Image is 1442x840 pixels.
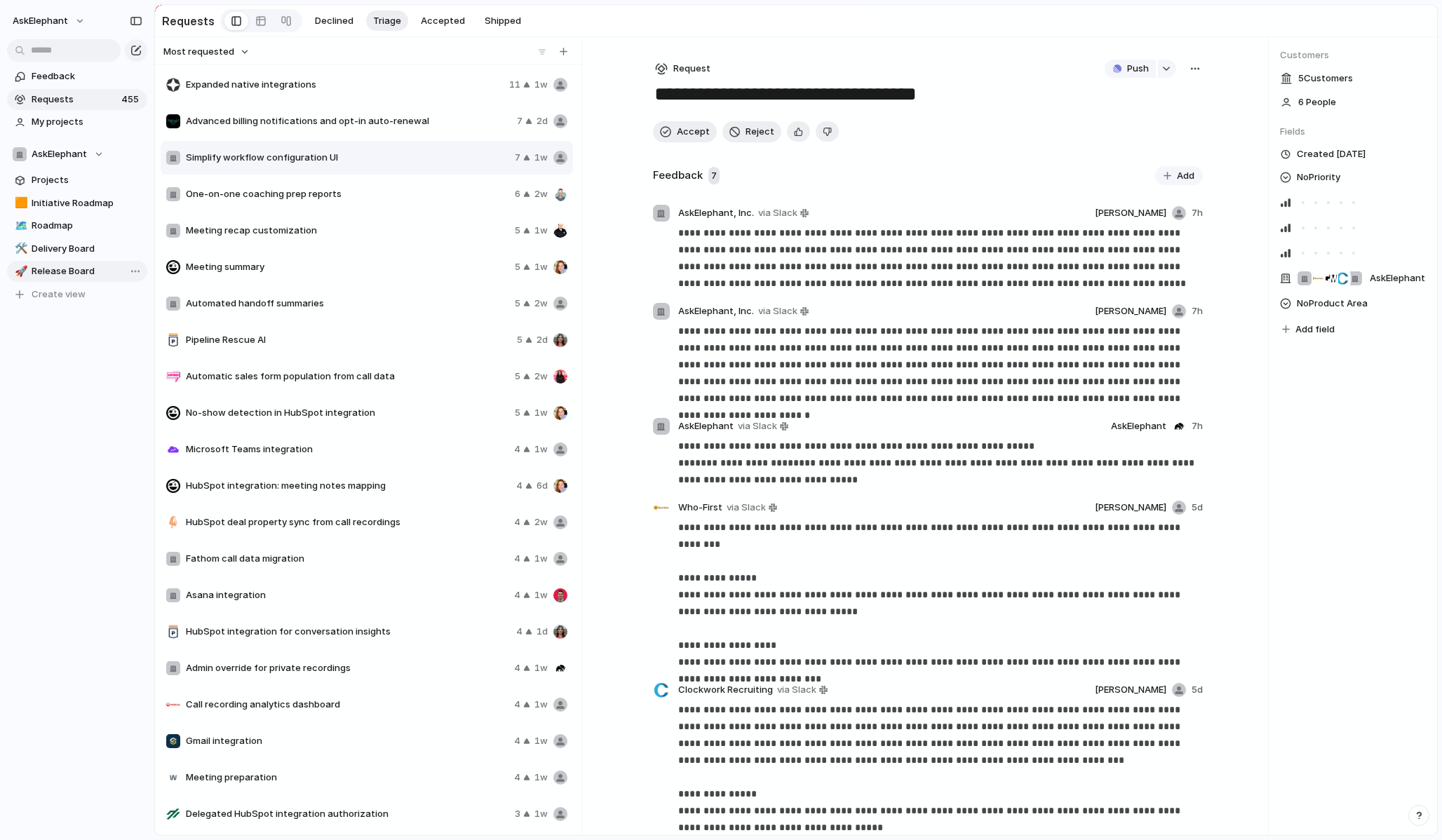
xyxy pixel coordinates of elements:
span: 4 [514,515,520,529]
span: 1w [534,588,548,602]
span: 1w [534,661,548,675]
button: Most requested [161,43,252,61]
span: via Slack [777,683,816,697]
span: 7h [1192,304,1203,318]
span: Triage [373,14,401,28]
span: Release Board [32,264,142,278]
span: [PERSON_NAME] [1095,683,1166,697]
span: 5 [515,406,520,420]
a: via Slack [774,682,830,698]
span: Pipeline Rescue AI [186,333,511,347]
div: 🗺️ [15,218,25,234]
button: Reject [722,121,781,142]
span: Accepted [421,14,465,28]
span: Declined [315,14,353,28]
span: 2d [537,114,548,128]
span: 7 [515,151,520,165]
span: [PERSON_NAME] [1095,304,1166,318]
span: Roadmap [32,219,142,233]
span: 1w [534,734,548,748]
span: Automatic sales form population from call data [186,370,509,384]
span: via Slack [727,501,766,515]
span: 4 [514,661,520,675]
a: Requests455 [7,89,147,110]
span: 1w [534,698,548,712]
span: 1w [534,151,548,165]
span: Created [DATE] [1297,147,1366,161]
span: Initiative Roadmap [32,196,142,210]
button: Declined [308,11,360,32]
span: Most requested [163,45,234,59]
span: Delivery Board [32,242,142,256]
a: 🗺️Roadmap [7,215,147,236]
span: Accept [677,125,710,139]
span: 4 [516,625,523,639]
span: 1w [534,224,548,238]
button: Shipped [478,11,528,32]
span: Reject [746,125,774,139]
div: 🟧 [15,195,25,211]
span: Call recording analytics dashboard [186,698,508,712]
button: AskElephant [7,144,147,165]
span: 5d [1192,501,1203,515]
span: 6 People [1298,95,1336,109]
span: AskElephant [13,14,68,28]
span: Create view [32,287,86,302]
button: Request [653,60,713,78]
span: Admin override for private recordings [186,661,508,675]
span: AskElephant [32,147,87,161]
span: Fathom call data migration [186,552,508,566]
span: via Slack [758,304,797,318]
span: HubSpot integration: meeting notes mapping [186,479,511,493]
span: 11 [509,78,520,92]
button: Accepted [414,11,472,32]
span: 4 [514,552,520,566]
span: Requests [32,93,117,107]
span: 7 [517,114,523,128]
span: Advanced billing notifications and opt-in auto-renewal [186,114,511,128]
span: Projects [32,173,142,187]
button: Accept [653,121,717,142]
span: 1w [534,78,548,92]
a: Projects [7,170,147,191]
span: Simplify workflow configuration UI [186,151,509,165]
div: 🛠️Delivery Board [7,238,147,259]
span: 5 Customer s [1298,72,1353,86]
span: HubSpot deal property sync from call recordings [186,515,508,529]
a: My projects [7,111,147,133]
span: 1w [534,807,548,821]
a: via Slack [735,418,791,435]
span: 1w [534,771,548,785]
span: via Slack [738,419,777,433]
span: 4 [514,588,520,602]
span: 6d [537,479,548,493]
span: 3 [515,807,520,821]
span: Meeting preparation [186,771,508,785]
span: 2w [534,297,548,311]
span: Fields [1280,125,1426,139]
span: Request [673,62,710,76]
span: No Priority [1297,169,1340,186]
span: Asana integration [186,588,508,602]
span: 6 [515,187,520,201]
span: Shipped [485,14,521,28]
span: AskElephant [678,419,734,433]
span: [PERSON_NAME] [1095,501,1166,515]
span: 7h [1192,206,1203,220]
button: 🗺️ [13,219,27,233]
span: 5 [515,224,520,238]
a: 🚀Release Board [7,261,147,282]
span: Meeting recap customization [186,224,509,238]
button: Push [1105,60,1156,78]
span: 7 [708,167,720,185]
span: 1w [534,406,548,420]
h2: Requests [162,13,215,29]
span: 2w [534,370,548,384]
span: Customers [1280,48,1426,62]
span: My projects [32,115,142,129]
span: via Slack [758,206,797,220]
a: via Slack [755,205,811,222]
h2: Feedback [653,168,703,184]
span: 5 [517,333,523,347]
